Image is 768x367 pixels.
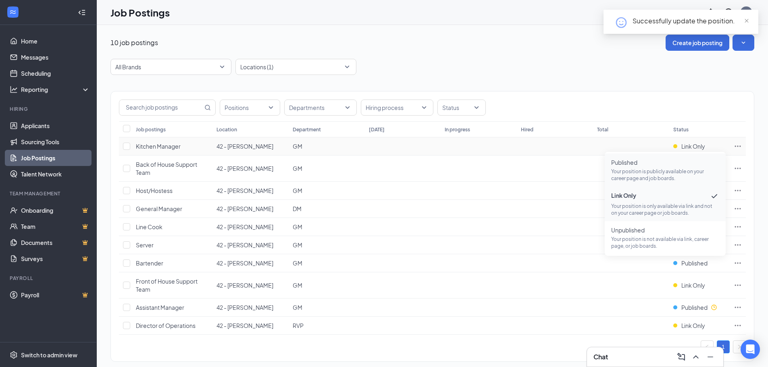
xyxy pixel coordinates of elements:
[741,340,760,359] div: Open Intercom Messenger
[681,303,708,311] span: Published
[739,39,747,47] svg: SmallChevronDown
[136,278,198,293] span: Front of House Support Team
[212,236,289,254] td: 42 - Applebee's
[733,35,754,51] button: SmallChevronDown
[216,259,273,267] span: 42 - [PERSON_NAME]
[10,106,88,112] div: Hiring
[119,100,203,115] input: Search job postings
[669,121,730,137] th: Status
[593,352,608,361] h3: Chat
[216,322,273,329] span: 42 - [PERSON_NAME]
[737,344,742,349] span: right
[734,164,742,172] svg: Ellipses
[289,218,365,236] td: GM
[21,118,90,134] a: Applicants
[675,350,688,363] button: ComposeMessage
[136,223,162,230] span: Line Cook
[21,166,90,182] a: Talent Network
[706,8,716,17] svg: Notifications
[21,33,90,49] a: Home
[734,142,742,150] svg: Ellipses
[701,340,714,353] button: left
[734,223,742,231] svg: Ellipses
[21,85,90,93] div: Reporting
[216,304,273,311] span: 42 - [PERSON_NAME]
[689,350,702,363] button: ChevronUp
[10,275,88,282] div: Payroll
[216,165,273,172] span: 42 - [PERSON_NAME]
[666,35,729,51] button: Create job posting
[204,104,211,111] svg: MagnifyingGlass
[717,340,730,353] li: 1
[115,63,141,71] p: All Brands
[21,150,90,166] a: Job Postings
[289,137,365,156] td: GM
[734,281,742,289] svg: Ellipses
[743,9,749,16] div: BR
[10,85,18,93] svg: Analysis
[706,352,715,362] svg: Minimize
[734,303,742,311] svg: Ellipses
[136,187,173,194] span: Host/Hostess
[212,137,289,156] td: 42 - Applebee's
[293,304,302,311] span: GM
[733,340,746,353] li: Next Page
[21,65,90,81] a: Scheduling
[212,299,289,317] td: 42 - Applebee's
[289,299,365,317] td: GM
[293,187,302,194] span: GM
[216,187,273,194] span: 42 - [PERSON_NAME]
[21,287,90,303] a: PayrollCrown
[136,241,154,249] span: Server
[136,205,182,212] span: General Manager
[611,191,719,201] span: Link Only
[289,156,365,182] td: GM
[216,126,237,133] div: Location
[705,344,710,349] span: left
[734,321,742,330] svg: Ellipses
[10,351,18,359] svg: Settings
[744,18,749,24] span: close
[216,241,273,249] span: 42 - [PERSON_NAME]
[9,8,17,16] svg: WorkstreamLogo
[212,156,289,182] td: 42 - Applebee's
[212,272,289,299] td: 42 - Applebee's
[441,121,517,137] th: In progress
[681,259,708,267] span: Published
[212,182,289,200] td: 42 - Applebee's
[293,143,302,150] span: GM
[611,236,719,249] p: Your position is not available via link, career page, or job boards.
[289,200,365,218] td: DM
[734,259,742,267] svg: Ellipses
[212,317,289,335] td: 42 - Applebee's
[21,218,90,234] a: TeamCrown
[216,143,273,150] span: 42 - [PERSON_NAME]
[216,223,273,230] span: 42 - [PERSON_NAME]
[289,317,365,335] td: RVP
[136,304,184,311] span: Assistant Manager
[289,182,365,200] td: GM
[10,190,88,197] div: Team Management
[611,168,719,182] p: Your position is publicly available on your career page and job boards.
[734,241,742,249] svg: Ellipses
[216,282,273,289] span: 42 - [PERSON_NAME]
[293,322,304,329] span: RVP
[212,218,289,236] td: 42 - Applebee's
[78,8,86,17] svg: Collapse
[21,202,90,218] a: OnboardingCrown
[681,281,705,289] span: Link Only
[110,6,170,19] h1: Job Postings
[293,165,302,172] span: GM
[136,143,181,150] span: Kitchen Manager
[611,158,719,166] span: Published
[21,49,90,65] a: Messages
[611,226,719,234] span: Unpublished
[615,16,628,29] svg: HappyFace
[293,282,302,289] span: GM
[681,321,705,330] span: Link Only
[110,38,158,47] p: 10 job postings
[136,322,196,329] span: Director of Operations
[216,205,273,212] span: 42 - [PERSON_NAME]
[681,142,705,150] span: Link Only
[365,121,441,137] th: [DATE]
